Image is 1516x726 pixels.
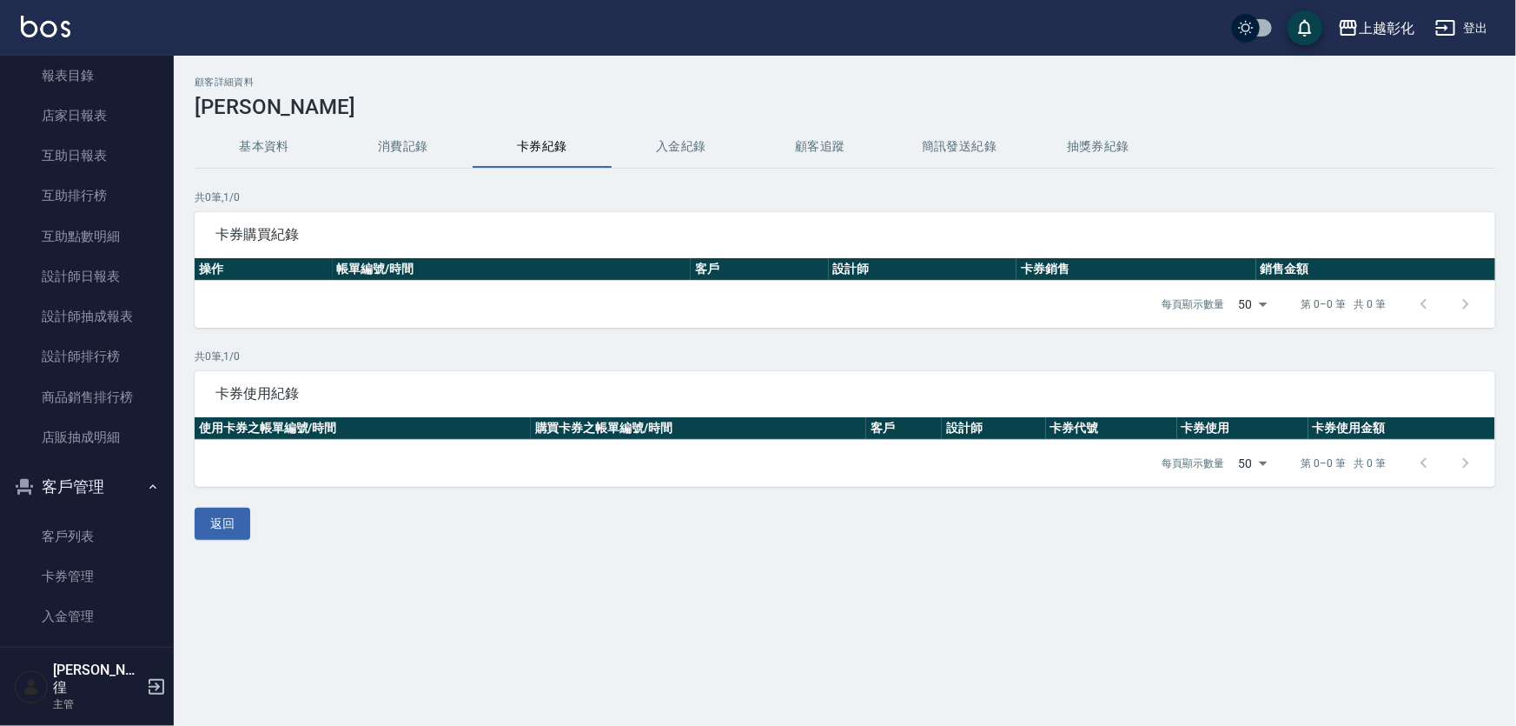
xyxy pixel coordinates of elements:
p: 主管 [53,696,142,712]
p: 共 0 筆, 1 / 0 [195,349,1495,364]
a: 店販抽成明細 [7,417,167,457]
a: 入金管理 [7,596,167,636]
button: 抽獎券紀錄 [1029,126,1168,168]
a: 互助排行榜 [7,176,167,216]
p: 第 0–0 筆 共 0 筆 [1301,456,1386,471]
p: 每頁顯示數量 [1162,296,1225,312]
a: 報表目錄 [7,56,167,96]
h3: [PERSON_NAME] [195,95,1495,119]
th: 客戶 [691,258,829,281]
button: 消費記錄 [334,126,473,168]
p: 每頁顯示數量 [1162,456,1225,471]
button: 客戶管理 [7,464,167,510]
th: 設計師 [942,417,1045,440]
button: 員工及薪資 [7,643,167,689]
th: 銷售金額 [1256,258,1495,281]
a: 互助日報表 [7,136,167,176]
span: 卡券購買紀錄 [215,226,1474,243]
button: 顧客追蹤 [751,126,890,168]
button: 簡訊發送紀錄 [890,126,1029,168]
button: save [1288,10,1322,45]
button: 基本資料 [195,126,334,168]
a: 互助點數明細 [7,216,167,256]
img: Logo [21,16,70,37]
button: 上越彰化 [1331,10,1421,46]
p: 共 0 筆, 1 / 0 [195,190,1495,205]
th: 卡券銷售 [1016,258,1255,281]
button: 入金紀錄 [612,126,751,168]
th: 設計師 [829,258,1017,281]
h5: [PERSON_NAME]徨 [53,662,142,696]
a: 店家日報表 [7,96,167,136]
a: 設計師排行榜 [7,336,167,376]
th: 卡券使用金額 [1308,417,1495,440]
a: 設計師抽成報表 [7,296,167,336]
div: 50 [1232,281,1274,328]
th: 卡券代號 [1046,417,1177,440]
a: 卡券管理 [7,556,167,596]
h2: 顧客詳細資料 [195,77,1495,88]
th: 帳單編號/時間 [333,258,692,281]
button: 返回 [195,508,250,540]
th: 購買卡券之帳單編號/時間 [531,417,867,440]
p: 第 0–0 筆 共 0 筆 [1301,296,1386,312]
th: 卡券使用 [1177,417,1308,440]
th: 客戶 [866,417,942,440]
a: 商品銷售排行榜 [7,377,167,417]
th: 操作 [195,258,333,281]
img: Person [14,669,49,704]
div: 50 [1232,440,1274,487]
span: 卡券使用紀錄 [215,385,1474,403]
a: 客戶列表 [7,516,167,556]
a: 設計師日報表 [7,256,167,296]
th: 使用卡券之帳單編號/時間 [195,417,531,440]
button: 登出 [1428,12,1495,44]
div: 上越彰化 [1359,17,1414,39]
button: 卡券紀錄 [473,126,612,168]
